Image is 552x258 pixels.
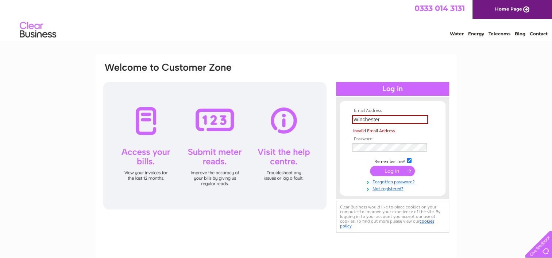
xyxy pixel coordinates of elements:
a: Energy [468,31,484,36]
th: Password: [350,137,435,142]
a: Blog [515,31,525,36]
a: cookies policy [340,219,434,228]
td: Remember me? [350,157,435,164]
div: Clear Business is a trading name of Verastar Limited (registered in [GEOGRAPHIC_DATA] No. 3667643... [104,4,449,35]
a: Forgotten password? [352,178,435,185]
img: logo.png [19,19,57,41]
div: Clear Business would like to place cookies on your computer to improve your experience of the sit... [336,201,449,232]
a: Contact [530,31,548,36]
th: Email Address: [350,108,435,113]
input: Submit [370,166,415,176]
span: Invalid Email Address [353,128,395,133]
a: Water [450,31,464,36]
a: Not registered? [352,185,435,192]
a: Telecoms [489,31,510,36]
a: 0333 014 3131 [414,4,465,13]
